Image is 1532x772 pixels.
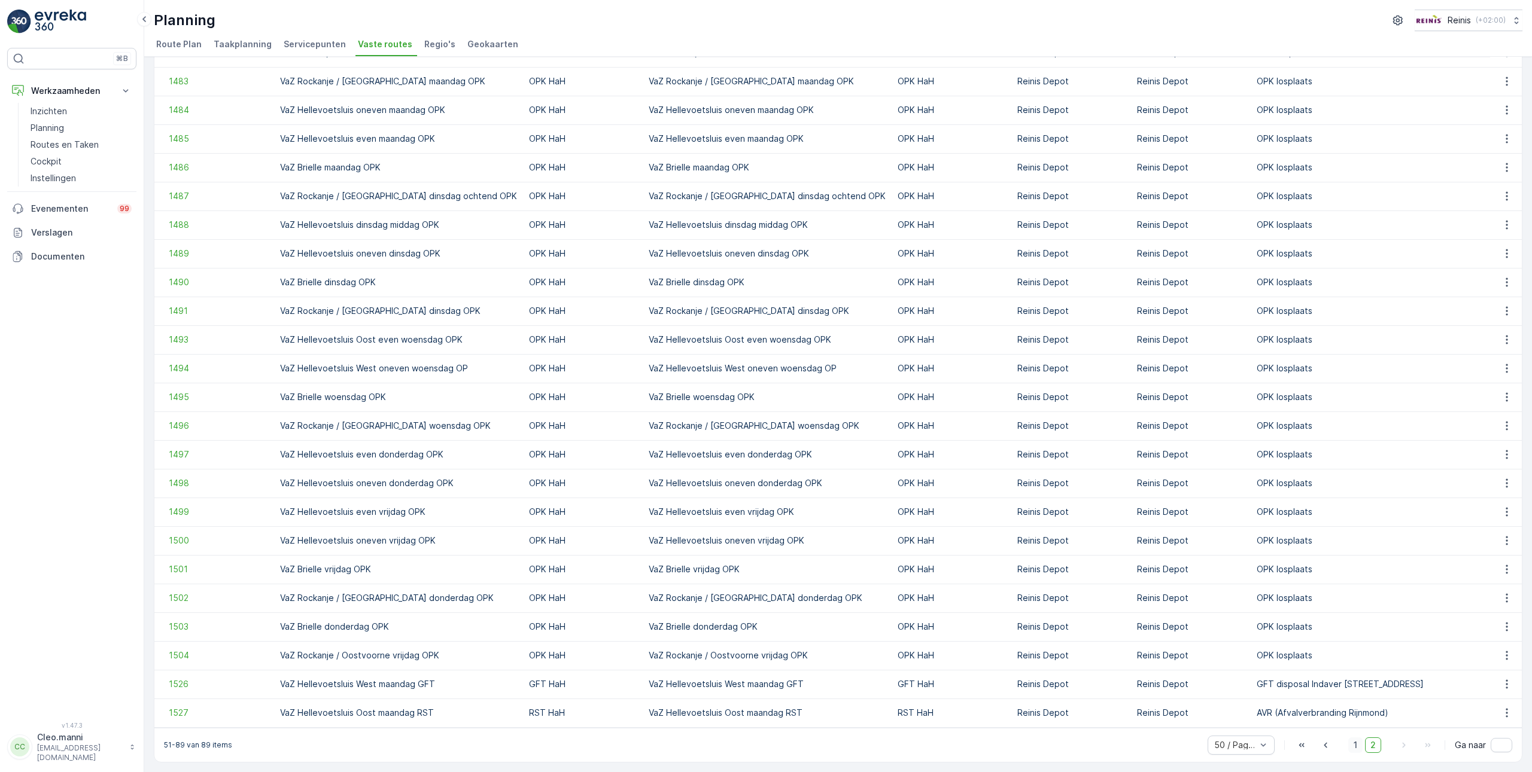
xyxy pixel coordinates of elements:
[1415,10,1522,31] button: Reinis(+02:00)
[892,411,1011,440] td: OPK HaH
[892,96,1011,124] td: OPK HaH
[169,592,268,604] span: 1502
[1448,14,1471,26] p: Reinis
[7,197,136,221] a: Evenementen99
[643,584,892,612] td: VaZ Rockanje / [GEOGRAPHIC_DATA] donderdag OPK
[643,210,892,239] td: VaZ Hellevoetsluis dinsdag middag OPK
[274,584,523,612] td: VaZ Rockanje / [GEOGRAPHIC_DATA] donderdag OPK
[1131,268,1251,297] td: Reinis Depot
[892,354,1011,383] td: OPK HaH
[1251,67,1465,96] td: OPK losplaats
[169,391,268,403] span: 1495
[37,743,123,762] p: [EMAIL_ADDRESS][DOMAIN_NAME]
[169,248,268,260] a: 1489
[467,38,518,50] span: Geokaarten
[1131,698,1251,727] td: Reinis Depot
[643,67,892,96] td: VaZ Rockanje / [GEOGRAPHIC_DATA] maandag OPK
[1251,498,1465,526] td: OPK losplaats
[274,411,523,440] td: VaZ Rockanje / [GEOGRAPHIC_DATA] woensdag OPK
[1476,16,1506,25] p: ( +02:00 )
[643,124,892,153] td: VaZ Hellevoetsluis even maandag OPK
[214,38,272,50] span: Taakplanning
[169,506,268,518] span: 1499
[1251,383,1465,411] td: OPK losplaats
[523,411,643,440] td: OPK HaH
[1251,612,1465,641] td: OPK losplaats
[1251,354,1465,383] td: OPK losplaats
[643,239,892,268] td: VaZ Hellevoetsluis oneven dinsdag OPK
[523,612,643,641] td: OPK HaH
[1251,325,1465,354] td: OPK losplaats
[643,555,892,584] td: VaZ Brielle vrijdag OPK
[169,707,268,719] span: 1527
[1011,498,1131,526] td: Reinis Depot
[1251,210,1465,239] td: OPK losplaats
[169,649,268,661] a: 1504
[169,535,268,547] a: 1500
[1131,383,1251,411] td: Reinis Depot
[523,239,643,268] td: OPK HaH
[892,698,1011,727] td: RST HaH
[1011,182,1131,210] td: Reinis Depot
[169,133,268,145] a: 1485
[523,670,643,698] td: GFT HaH
[169,477,268,489] a: 1498
[643,96,892,124] td: VaZ Hellevoetsluis oneven maandag OPK
[1251,239,1465,268] td: OPK losplaats
[1251,268,1465,297] td: OPK losplaats
[1011,354,1131,383] td: Reinis Depot
[1131,354,1251,383] td: Reinis Depot
[1131,440,1251,469] td: Reinis Depot
[274,641,523,670] td: VaZ Rockanje / Oostvoorne vrijdag OPK
[274,670,523,698] td: VaZ Hellevoetsluis West maandag GFT
[169,219,268,231] a: 1488
[523,297,643,325] td: OPK HaH
[1131,124,1251,153] td: Reinis Depot
[1131,239,1251,268] td: Reinis Depot
[274,96,523,124] td: VaZ Hellevoetsluis oneven maandag OPK
[1251,670,1465,698] td: GFT disposal Indaver [STREET_ADDRESS]
[1011,153,1131,182] td: Reinis Depot
[523,440,643,469] td: OPK HaH
[26,120,136,136] a: Planning
[1131,555,1251,584] td: Reinis Depot
[169,161,268,173] span: 1486
[643,498,892,526] td: VaZ Hellevoetsluis even vrijdag OPK
[169,305,268,317] span: 1491
[1131,411,1251,440] td: Reinis Depot
[643,670,892,698] td: VaZ Hellevoetsluis West maandag GFT
[169,104,268,116] span: 1484
[1011,67,1131,96] td: Reinis Depot
[169,334,268,346] a: 1493
[274,440,523,469] td: VaZ Hellevoetsluis even donderdag OPK
[169,678,268,690] span: 1526
[892,124,1011,153] td: OPK HaH
[643,641,892,670] td: VaZ Rockanje / Oostvoorne vrijdag OPK
[643,354,892,383] td: VaZ Hellevoetsluis West oneven woensdag OP
[523,641,643,670] td: OPK HaH
[523,526,643,555] td: OPK HaH
[523,67,643,96] td: OPK HaH
[523,268,643,297] td: OPK HaH
[7,10,31,33] img: logo
[26,153,136,170] a: Cockpit
[358,38,412,50] span: Vaste routes
[35,10,86,33] img: logo_light-DOdMpM7g.png
[892,440,1011,469] td: OPK HaH
[1251,124,1465,153] td: OPK losplaats
[274,354,523,383] td: VaZ Hellevoetsluis West oneven woensdag OP
[169,190,268,202] a: 1487
[1011,440,1131,469] td: Reinis Depot
[116,54,128,63] p: ⌘B
[523,498,643,526] td: OPK HaH
[31,85,113,97] p: Werkzaamheden
[523,325,643,354] td: OPK HaH
[284,38,346,50] span: Servicepunten
[169,563,268,575] span: 1501
[1131,96,1251,124] td: Reinis Depot
[643,698,892,727] td: VaZ Hellevoetsluis Oost maandag RST
[643,153,892,182] td: VaZ Brielle maandag OPK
